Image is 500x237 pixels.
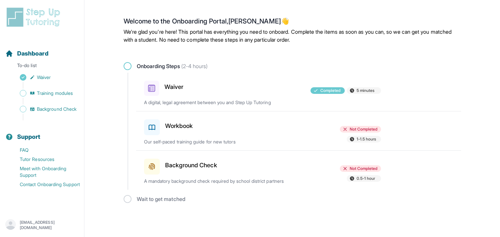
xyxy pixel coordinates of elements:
p: To-do list [3,62,81,71]
span: Completed [320,88,341,93]
h3: Workbook [165,121,193,131]
a: Background CheckNot Completed0.5-1 hourA mandatory background check required by school district p... [136,151,461,190]
a: Waiver [5,73,84,82]
a: WorkbookNot Completed1-1.5 hoursOur self-paced training guide for new tutors [136,111,461,150]
a: Training modules [5,89,84,98]
a: Contact Onboarding Support [5,180,84,189]
button: [EMAIL_ADDRESS][DOMAIN_NAME] [5,219,79,231]
span: 5 minutes [357,88,375,93]
span: 1-1.5 hours [357,137,376,142]
button: Support [3,122,81,144]
span: Onboarding Steps [137,62,208,70]
span: 0.5-1 hour [357,176,375,181]
p: We're glad you're here! This portal has everything you need to onboard. Complete the items as soo... [124,28,461,44]
a: WaiverCompleted5 minutesA digital, legal agreement between you and Step Up Tutoring [136,73,461,111]
a: FAQ [5,145,84,155]
a: Dashboard [5,49,48,58]
h2: Welcome to the Onboarding Portal, [PERSON_NAME] 👋 [124,17,461,28]
a: Background Check [5,104,84,114]
span: Not Completed [350,127,378,132]
span: Not Completed [350,166,378,171]
h3: Background Check [165,161,217,170]
button: Dashboard [3,38,81,61]
p: A digital, legal agreement between you and Step Up Tutoring [144,99,298,106]
img: logo [5,7,64,28]
span: Training modules [37,90,73,97]
a: Tutor Resources [5,155,84,164]
span: Waiver [37,74,51,81]
h3: Waiver [164,82,183,92]
p: A mandatory background check required by school district partners [144,178,298,184]
p: [EMAIL_ADDRESS][DOMAIN_NAME] [20,220,79,230]
p: Our self-paced training guide for new tutors [144,138,298,145]
a: Meet with Onboarding Support [5,164,84,180]
span: Support [17,132,41,141]
span: (2-4 hours) [180,63,208,69]
span: Dashboard [17,49,48,58]
span: Background Check [37,106,76,112]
